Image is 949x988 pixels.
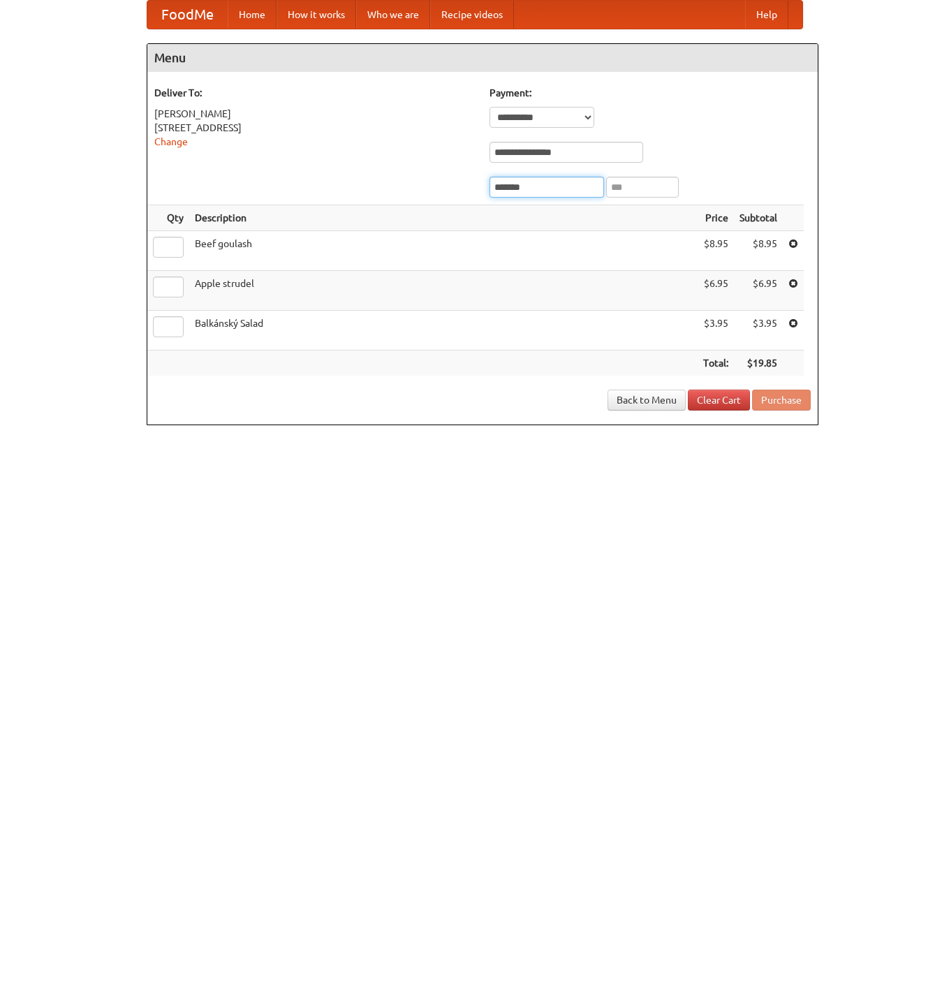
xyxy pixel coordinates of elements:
[734,351,783,376] th: $19.85
[698,231,734,271] td: $8.95
[189,311,698,351] td: Balkánský Salad
[745,1,788,29] a: Help
[154,136,188,147] a: Change
[189,205,698,231] th: Description
[698,351,734,376] th: Total:
[734,205,783,231] th: Subtotal
[734,271,783,311] td: $6.95
[189,231,698,271] td: Beef goulash
[698,205,734,231] th: Price
[154,121,476,135] div: [STREET_ADDRESS]
[154,86,476,100] h5: Deliver To:
[698,311,734,351] td: $3.95
[147,44,818,72] h4: Menu
[277,1,356,29] a: How it works
[734,311,783,351] td: $3.95
[147,1,228,29] a: FoodMe
[147,205,189,231] th: Qty
[228,1,277,29] a: Home
[430,1,514,29] a: Recipe videos
[154,107,476,121] div: [PERSON_NAME]
[698,271,734,311] td: $6.95
[189,271,698,311] td: Apple strudel
[490,86,811,100] h5: Payment:
[688,390,750,411] a: Clear Cart
[734,231,783,271] td: $8.95
[752,390,811,411] button: Purchase
[608,390,686,411] a: Back to Menu
[356,1,430,29] a: Who we are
